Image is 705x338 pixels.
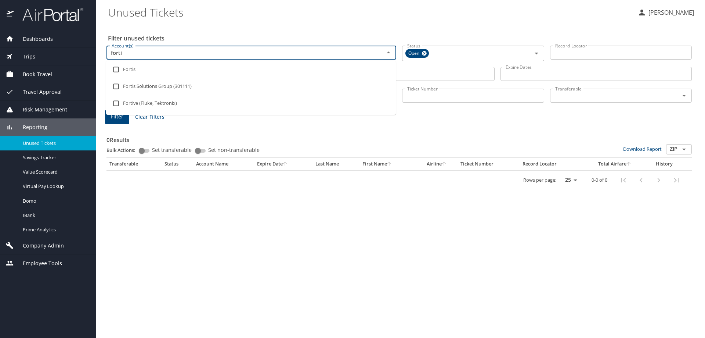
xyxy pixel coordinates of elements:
[106,61,396,78] li: Fortis
[23,212,87,219] span: IBank
[458,158,520,170] th: Ticket Number
[679,90,689,101] button: Open
[108,32,693,44] h2: Filter unused tickets
[387,162,392,167] button: sort
[108,1,632,24] h1: Unused Tickets
[626,162,632,167] button: sort
[679,144,689,154] button: Open
[106,147,141,153] p: Bulk Actions:
[383,47,394,58] button: Close
[359,158,416,170] th: First Name
[23,140,87,147] span: Unused Tickets
[23,183,87,190] span: Virtual Pay Lookup
[312,158,359,170] th: Last Name
[254,158,312,170] th: Expire Date
[442,162,447,167] button: sort
[162,158,193,170] th: Status
[14,70,52,78] span: Book Travel
[111,112,123,121] span: Filter
[7,7,14,22] img: icon-airportal.png
[559,175,580,186] select: rows per page
[106,78,396,95] li: Fortis Solutions Group (301111)
[208,147,260,153] span: Set non-transferable
[23,198,87,204] span: Domo
[405,49,429,58] div: Open
[135,113,164,122] span: Clear Filters
[14,7,83,22] img: airportal-logo.png
[646,8,694,17] p: [PERSON_NAME]
[23,154,87,161] span: Savings Tracker
[106,95,396,112] li: Fortive (Fluke, Tektronix)
[592,178,607,182] p: 0-0 of 0
[152,147,192,153] span: Set transferable
[23,168,87,175] span: Value Scorecard
[105,110,129,124] button: Filter
[523,178,556,182] p: Rows per page:
[283,162,288,167] button: sort
[193,158,254,170] th: Account Name
[405,50,424,57] span: Open
[14,53,35,61] span: Trips
[23,226,87,233] span: Prime Analytics
[14,88,62,96] span: Travel Approval
[416,158,458,170] th: Airline
[14,106,67,114] span: Risk Management
[106,158,692,190] table: custom pagination table
[14,35,53,43] span: Dashboards
[132,110,167,124] button: Clear Filters
[14,242,64,250] span: Company Admin
[14,123,47,131] span: Reporting
[531,48,542,58] button: Open
[520,158,583,170] th: Record Locator
[109,161,159,167] div: Transferable
[14,259,62,267] span: Employee Tools
[634,6,697,19] button: [PERSON_NAME]
[646,158,683,170] th: History
[623,146,662,152] a: Download Report
[583,158,646,170] th: Total Airfare
[106,131,692,144] h3: 0 Results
